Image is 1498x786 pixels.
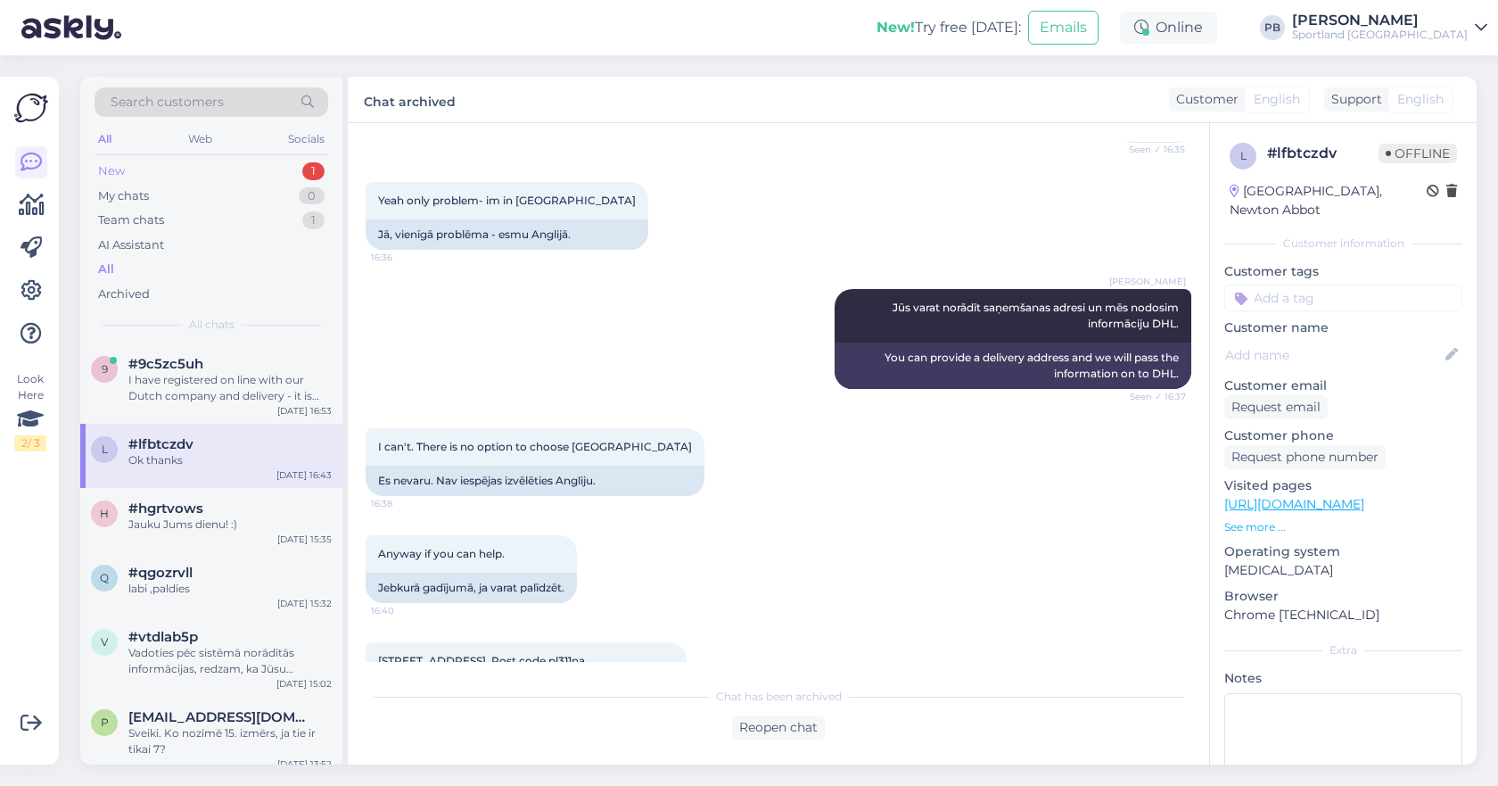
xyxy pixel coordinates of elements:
span: p [101,716,109,729]
span: #vtdlab5p [128,629,198,645]
div: All [98,261,114,278]
p: Notes [1224,669,1462,688]
div: Jauku Jums dienu! :) [128,517,332,533]
input: Add name [1225,345,1442,365]
div: Support [1324,90,1382,109]
p: Customer phone [1224,426,1462,445]
span: 16:40 [371,604,438,617]
div: [DATE] 15:32 [277,597,332,610]
div: Es nevaru. Nav iespējas izvēlēties Angliju. [366,466,704,496]
span: English [1254,90,1300,109]
div: Sveiki. Ko nozīmē 15. izmērs, ja tie ir tikai 7? [128,725,332,757]
span: Chat has been archived [716,689,842,705]
div: I have registered on line with our Dutch company and delivery - it is showing 21% vat in order su... [128,372,332,404]
p: Chrome [TECHNICAL_ID] [1224,606,1462,625]
div: [DATE] 13:52 [277,757,332,771]
div: # lfbtczdv [1267,143,1379,164]
p: Customer email [1224,376,1462,395]
div: Vadoties pēc sistēmā norādītās informācijas, redzam, ka Jūsu atgrieztā prece ir saņemta un reģist... [128,645,332,677]
div: New [98,162,125,180]
p: See more ... [1224,519,1462,535]
label: Chat archived [364,87,456,112]
img: Askly Logo [14,91,48,125]
div: Request phone number [1224,445,1386,469]
div: Customer information [1224,236,1462,252]
span: I can't. There is no option to choose [GEOGRAPHIC_DATA] [378,440,692,453]
div: [GEOGRAPHIC_DATA], Newton Abbot [1230,182,1427,219]
span: Seen ✓ 16:37 [1119,390,1186,403]
span: #9c5zc5uh [128,356,203,372]
div: Sportland [GEOGRAPHIC_DATA] [1292,28,1468,42]
b: New! [877,19,915,36]
span: Yeah only problem- im in [GEOGRAPHIC_DATA] [378,194,636,207]
div: Team chats [98,211,164,229]
button: Emails [1028,11,1099,45]
span: #lfbtczdv [128,436,193,452]
p: Visited pages [1224,476,1462,495]
a: [URL][DOMAIN_NAME] [1224,496,1364,512]
div: Try free [DATE]: [877,17,1021,38]
span: q [100,571,109,584]
div: All [95,128,115,151]
span: l [102,443,108,456]
span: h [100,507,109,520]
div: Reopen chat [732,716,825,740]
span: #hgrtvows [128,501,203,517]
a: [PERSON_NAME]Sportland [GEOGRAPHIC_DATA] [1292,13,1487,42]
div: 0 [299,187,325,205]
span: Jūs varat norādīt saņemšanas adresi un mēs nodosim informāciju DHL. [893,301,1181,330]
span: 16:36 [371,251,438,264]
div: Jebkurā gadījumā, ja varat palīdzēt. [366,573,577,603]
div: [PERSON_NAME] [1292,13,1468,28]
span: Search customers [111,93,224,112]
div: Archived [98,285,150,303]
span: [PERSON_NAME] [1109,275,1186,288]
div: 1 [302,211,325,229]
span: l [1240,149,1247,162]
span: Seen ✓ 16:35 [1118,143,1185,156]
div: Ok thanks [128,452,332,468]
div: [DATE] 15:02 [276,677,332,691]
span: #qgozrvll [128,565,193,581]
div: Look Here [14,371,46,451]
p: [MEDICAL_DATA] [1224,561,1462,580]
div: PB [1260,15,1285,40]
p: Browser [1224,587,1462,606]
div: AI Assistant [98,236,164,254]
div: 2 / 3 [14,435,46,451]
span: v [101,635,108,649]
span: 9 [102,362,108,376]
p: Operating system [1224,542,1462,561]
div: Online [1120,12,1217,44]
div: [DATE] 16:43 [276,468,332,482]
div: Jā, vienīgā problēma - esmu Anglijā. [366,219,648,250]
input: Add a tag [1224,285,1462,311]
div: labi ,paldies [128,581,332,597]
div: 1 [302,162,325,180]
div: Web [185,128,216,151]
div: Socials [284,128,328,151]
span: [STREET_ADDRESS]. Post code pl311na [378,654,585,667]
span: All chats [189,317,235,333]
div: You can provide a delivery address and we will pass the information on to DHL. [835,343,1191,389]
div: [DATE] 16:53 [277,404,332,418]
span: English [1397,90,1444,109]
div: Customer [1169,90,1239,109]
div: [DATE] 15:35 [277,533,332,546]
span: Offline [1379,144,1457,163]
p: Customer name [1224,319,1462,337]
span: pbmk@inbox.lv [128,709,314,725]
div: My chats [98,187,149,205]
span: Anyway if you can help. [378,547,505,560]
span: 16:38 [371,497,438,510]
div: Extra [1224,642,1462,658]
p: Customer tags [1224,262,1462,281]
div: Request email [1224,395,1328,419]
